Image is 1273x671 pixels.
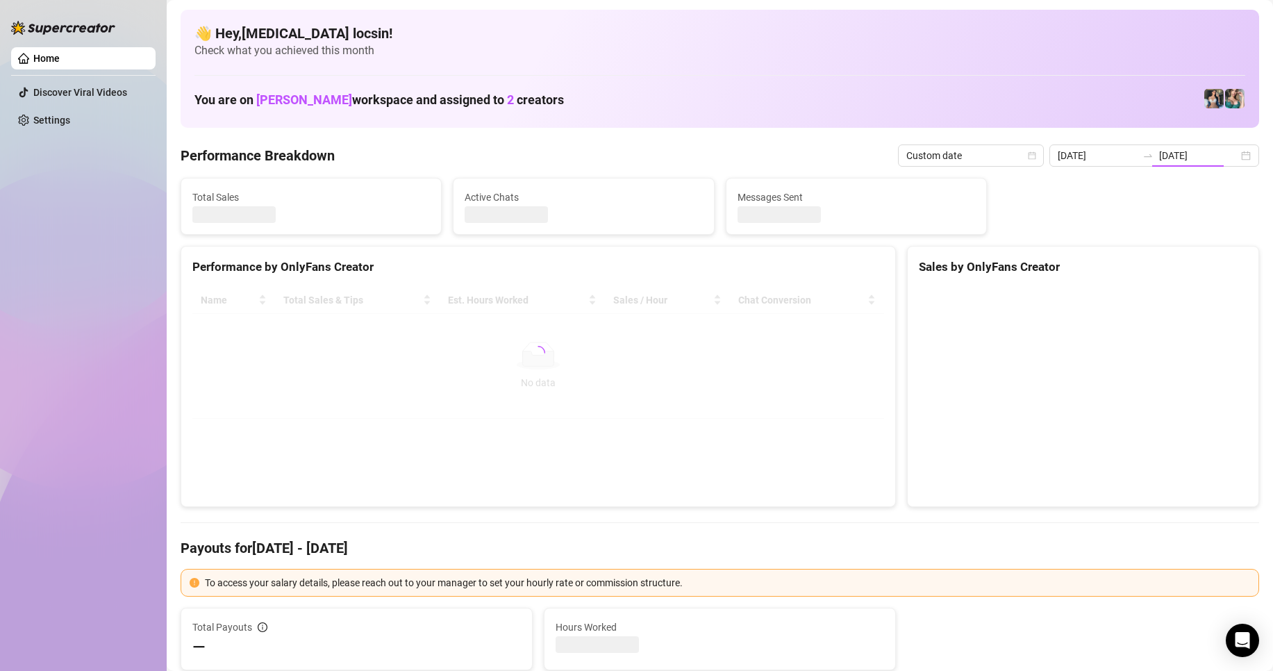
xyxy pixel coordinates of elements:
span: Custom date [906,145,1035,166]
input: End date [1159,148,1238,163]
h4: Payouts for [DATE] - [DATE] [181,538,1259,558]
a: Settings [33,115,70,126]
h4: Performance Breakdown [181,146,335,165]
img: Zaddy [1225,89,1245,108]
span: exclamation-circle [190,578,199,588]
span: — [192,636,206,658]
span: Messages Sent [738,190,975,205]
span: info-circle [258,622,267,632]
div: Open Intercom Messenger [1226,624,1259,657]
a: Discover Viral Videos [33,87,127,98]
div: Sales by OnlyFans Creator [919,258,1247,276]
span: Hours Worked [556,620,884,635]
span: to [1142,150,1154,161]
div: Performance by OnlyFans Creator [192,258,884,276]
input: Start date [1058,148,1137,163]
span: 2 [507,92,514,107]
h1: You are on workspace and assigned to creators [194,92,564,108]
div: To access your salary details, please reach out to your manager to set your hourly rate or commis... [205,575,1250,590]
span: calendar [1028,151,1036,160]
span: [PERSON_NAME] [256,92,352,107]
h4: 👋 Hey, [MEDICAL_DATA] locsin ! [194,24,1245,43]
span: Check what you achieved this month [194,43,1245,58]
span: swap-right [1142,150,1154,161]
a: Home [33,53,60,64]
span: loading [531,346,545,360]
img: Katy [1204,89,1224,108]
span: Total Payouts [192,620,252,635]
span: Total Sales [192,190,430,205]
span: Active Chats [465,190,702,205]
img: logo-BBDzfeDw.svg [11,21,115,35]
